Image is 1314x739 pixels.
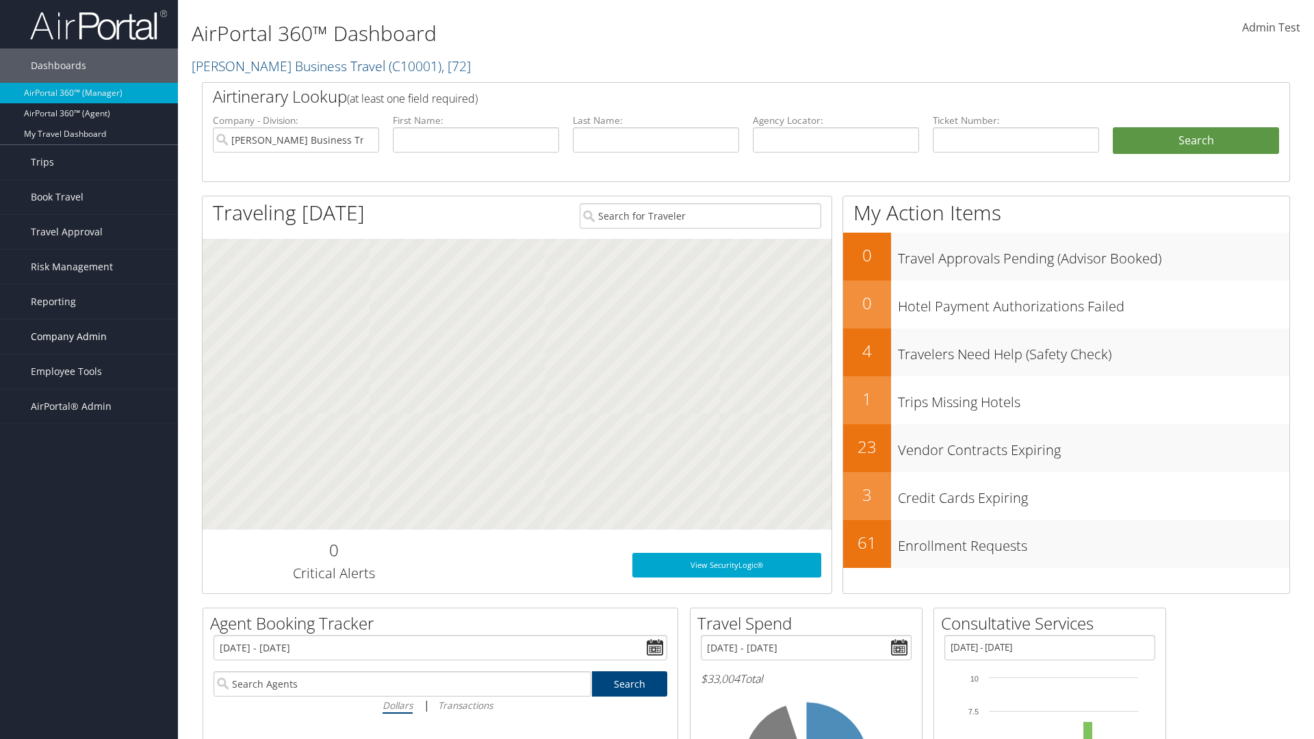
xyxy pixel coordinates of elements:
[843,291,891,315] h2: 0
[31,250,113,284] span: Risk Management
[843,483,891,506] h2: 3
[31,215,103,249] span: Travel Approval
[1242,7,1300,49] a: Admin Test
[192,57,471,75] a: [PERSON_NAME] Business Travel
[701,671,912,686] h6: Total
[843,472,1289,520] a: 3Credit Cards Expiring
[701,671,740,686] span: $33,004
[210,612,678,635] h2: Agent Booking Tracker
[192,19,931,48] h1: AirPortal 360™ Dashboard
[383,699,413,712] i: Dollars
[580,203,821,229] input: Search for Traveler
[393,114,559,127] label: First Name:
[31,145,54,179] span: Trips
[843,198,1289,227] h1: My Action Items
[632,553,821,578] a: View SecurityLogic®
[1242,20,1300,35] span: Admin Test
[389,57,441,75] span: ( C10001 )
[1113,127,1279,155] button: Search
[843,244,891,267] h2: 0
[441,57,471,75] span: , [ 72 ]
[347,91,478,106] span: (at least one field required)
[968,708,979,716] tspan: 7.5
[941,612,1165,635] h2: Consultative Services
[31,320,107,354] span: Company Admin
[898,530,1289,556] h3: Enrollment Requests
[214,697,667,714] div: |
[843,531,891,554] h2: 61
[697,612,922,635] h2: Travel Spend
[213,564,454,583] h3: Critical Alerts
[898,386,1289,412] h3: Trips Missing Hotels
[214,671,591,697] input: Search Agents
[213,85,1189,108] h2: Airtinerary Lookup
[31,389,112,424] span: AirPortal® Admin
[438,699,493,712] i: Transactions
[898,338,1289,364] h3: Travelers Need Help (Safety Check)
[573,114,739,127] label: Last Name:
[213,114,379,127] label: Company - Division:
[843,233,1289,281] a: 0Travel Approvals Pending (Advisor Booked)
[898,482,1289,508] h3: Credit Cards Expiring
[843,387,891,411] h2: 1
[31,285,76,319] span: Reporting
[31,354,102,389] span: Employee Tools
[843,435,891,458] h2: 23
[843,328,1289,376] a: 4Travelers Need Help (Safety Check)
[933,114,1099,127] label: Ticket Number:
[213,198,365,227] h1: Traveling [DATE]
[592,671,668,697] a: Search
[31,49,86,83] span: Dashboards
[898,434,1289,460] h3: Vendor Contracts Expiring
[843,424,1289,472] a: 23Vendor Contracts Expiring
[31,180,83,214] span: Book Travel
[843,281,1289,328] a: 0Hotel Payment Authorizations Failed
[898,290,1289,316] h3: Hotel Payment Authorizations Failed
[970,675,979,683] tspan: 10
[753,114,919,127] label: Agency Locator:
[30,9,167,41] img: airportal-logo.png
[843,520,1289,568] a: 61Enrollment Requests
[843,376,1289,424] a: 1Trips Missing Hotels
[898,242,1289,268] h3: Travel Approvals Pending (Advisor Booked)
[843,339,891,363] h2: 4
[213,539,454,562] h2: 0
